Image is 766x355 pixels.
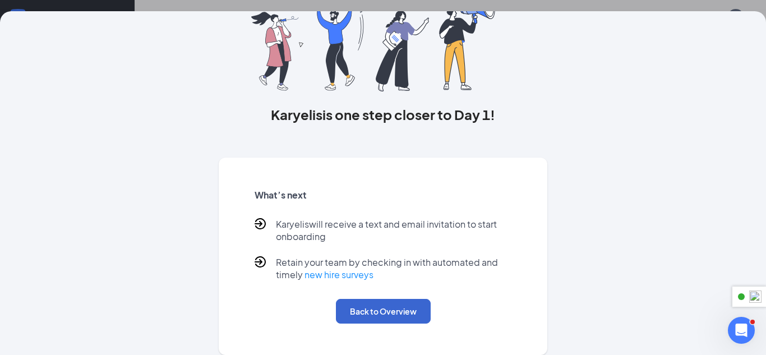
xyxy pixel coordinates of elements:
h5: What’s next [255,189,512,201]
p: Karyelis will receive a text and email invitation to start onboarding [276,218,512,243]
iframe: Intercom live chat [728,317,755,344]
h3: Karyelis is one step closer to Day 1! [219,105,548,124]
button: Back to Overview [336,299,431,324]
a: new hire surveys [304,269,373,280]
p: Retain your team by checking in with automated and timely [276,256,512,281]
